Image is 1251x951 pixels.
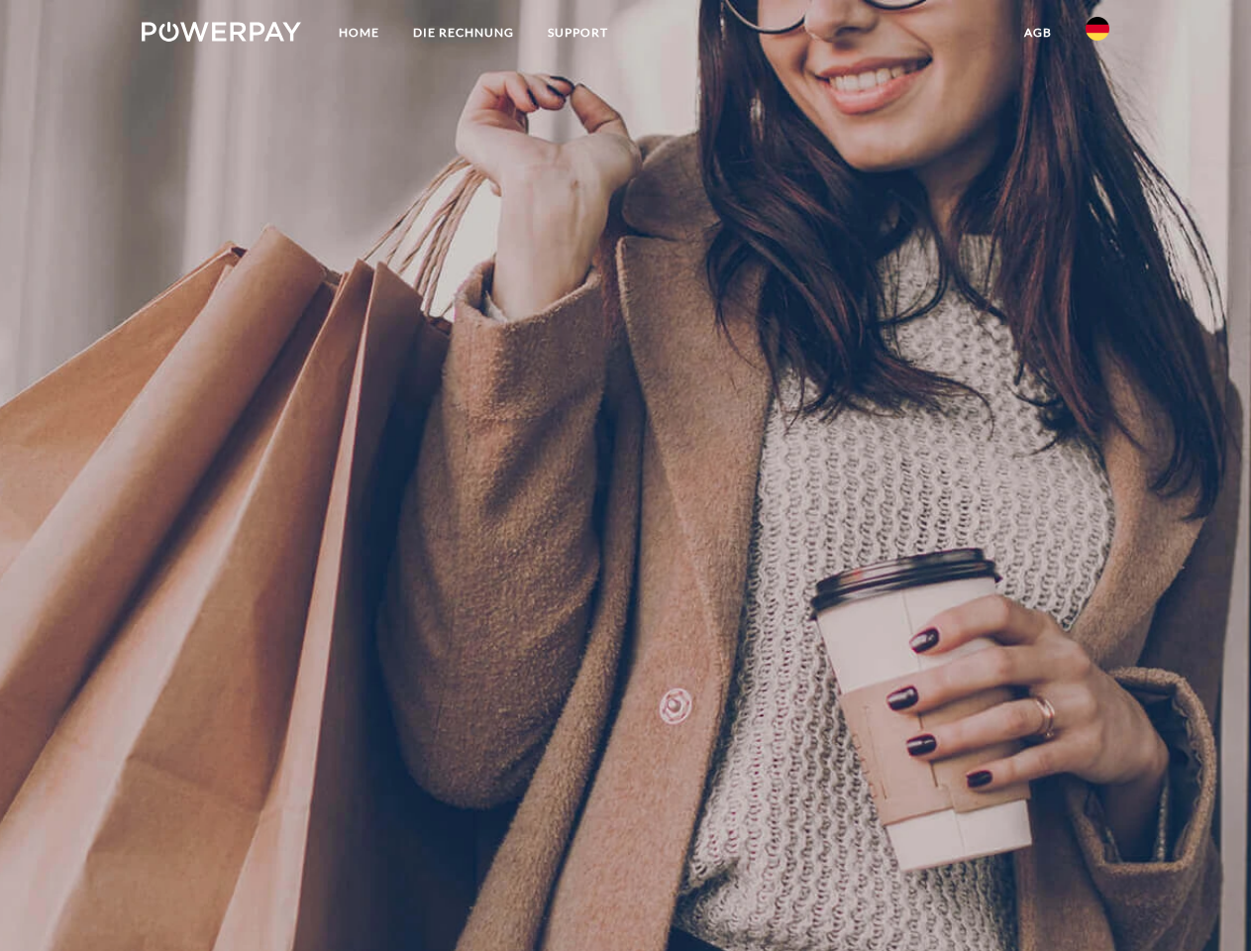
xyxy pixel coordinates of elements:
[396,15,531,51] a: DIE RECHNUNG
[142,22,301,42] img: logo-powerpay-white.svg
[1086,17,1109,41] img: de
[531,15,625,51] a: SUPPORT
[1007,15,1069,51] a: agb
[322,15,396,51] a: Home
